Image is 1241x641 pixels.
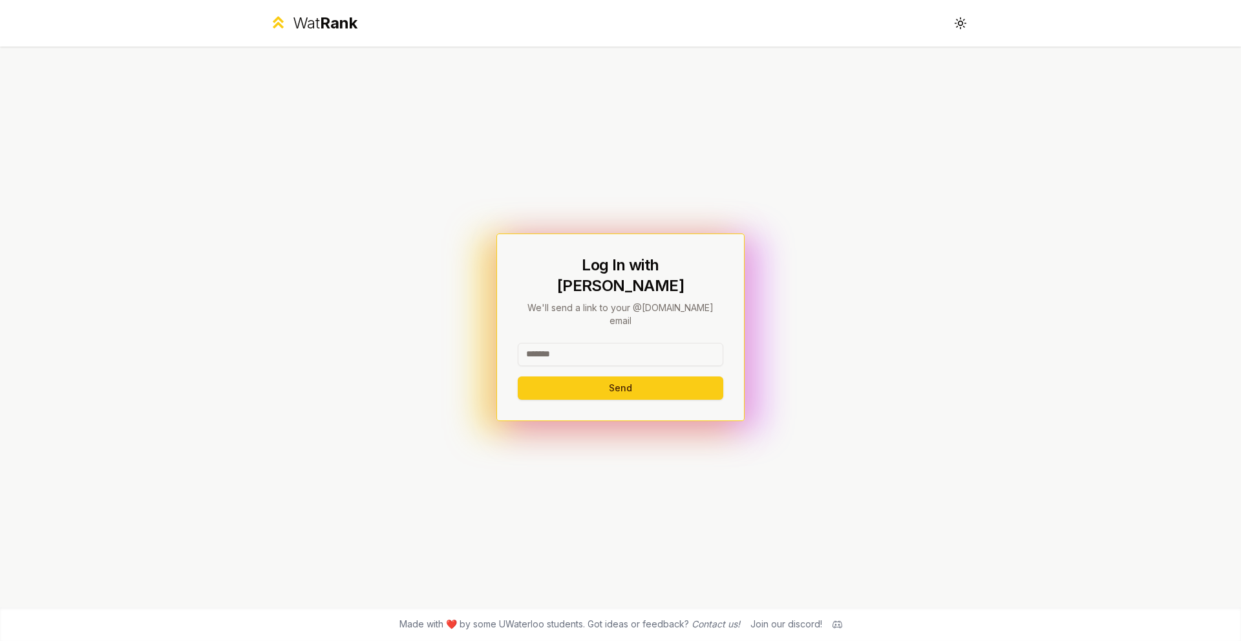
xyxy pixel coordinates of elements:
p: We'll send a link to your @[DOMAIN_NAME] email [518,301,723,327]
span: Made with ❤️ by some UWaterloo students. Got ideas or feedback? [399,618,740,631]
h1: Log In with [PERSON_NAME] [518,255,723,296]
span: Rank [320,14,357,32]
div: Wat [293,13,357,34]
a: WatRank [269,13,357,34]
button: Send [518,376,723,400]
a: Contact us! [692,618,740,629]
div: Join our discord! [750,618,822,631]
